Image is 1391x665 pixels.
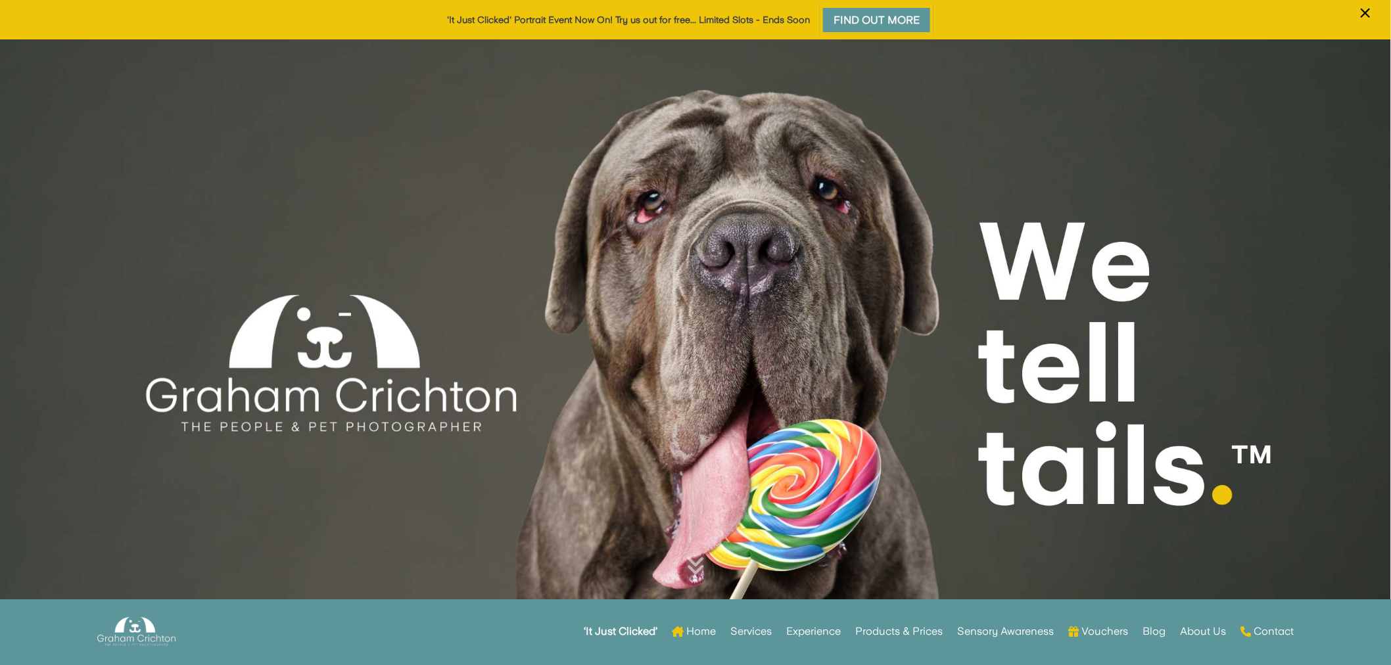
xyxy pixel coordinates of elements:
a: Contact [1240,606,1294,657]
a: About Us [1180,606,1226,657]
div: Domain Overview [50,78,118,86]
img: tab_domain_overview_orange.svg [35,76,46,87]
span: × [1359,1,1372,26]
div: Domain: [DOMAIN_NAME] [34,34,145,45]
div: Keywords by Traffic [145,78,222,86]
a: Services [730,606,772,657]
button: × [1354,2,1378,41]
a: Find Out More [820,5,933,35]
strong: ‘It Just Clicked’ [584,627,657,636]
a: Blog [1143,606,1166,657]
a: Experience [786,606,841,657]
img: logo_orange.svg [21,21,32,32]
a: Sensory Awareness [957,606,1054,657]
a: Home [672,606,716,657]
img: Graham Crichton Photography Logo - Graham Crichton - Belfast Family & Pet Photography Studio [97,614,175,650]
a: ‘It Just Clicked’ [584,606,657,657]
img: tab_keywords_by_traffic_grey.svg [131,76,141,87]
a: 'It Just Clicked' Portrait Event Now On! Try us out for free... Limited Slots - Ends Soon [447,14,810,25]
a: Products & Prices [855,606,943,657]
div: v 4.0.25 [37,21,64,32]
a: Vouchers [1068,606,1128,657]
img: website_grey.svg [21,34,32,45]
